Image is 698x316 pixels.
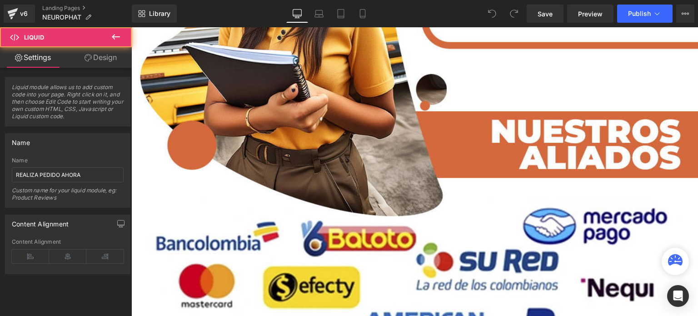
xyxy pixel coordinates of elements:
[538,9,553,19] span: Save
[617,5,673,23] button: Publish
[676,5,694,23] button: More
[12,84,124,126] span: Liquid module allows us to add custom code into your page. Right click on it, and then choose Edi...
[483,5,501,23] button: Undo
[4,5,35,23] a: v6
[628,10,651,17] span: Publish
[12,215,69,228] div: Content Alignment
[12,239,124,245] div: Content Alignment
[667,285,689,307] div: Open Intercom Messenger
[12,134,30,146] div: Name
[12,157,124,164] div: Name
[132,5,177,23] a: New Library
[308,5,330,23] a: Laptop
[286,5,308,23] a: Desktop
[18,8,30,20] div: v6
[330,5,352,23] a: Tablet
[42,5,132,12] a: Landing Pages
[42,14,81,21] span: NEUROPHAT
[12,187,124,207] div: Custom name for your liquid module, eg: Product Reviews
[149,10,170,18] span: Library
[567,5,613,23] a: Preview
[68,47,134,68] a: Design
[352,5,374,23] a: Mobile
[578,9,603,19] span: Preview
[505,5,523,23] button: Redo
[24,34,44,41] span: Liquid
